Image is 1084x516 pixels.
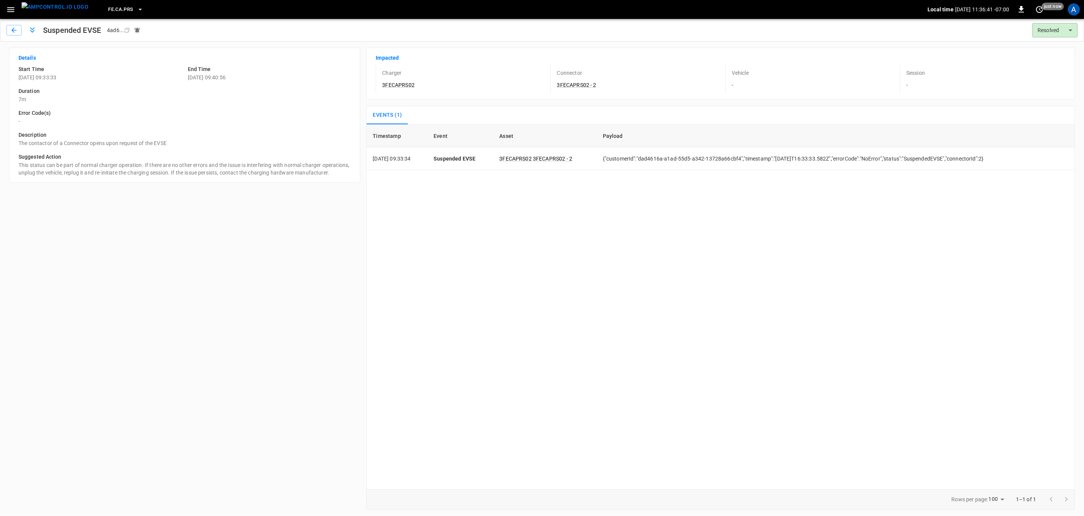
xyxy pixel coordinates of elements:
[22,2,88,12] img: ampcontrol.io logo
[1016,496,1036,503] p: 1–1 of 1
[988,494,1007,505] div: 100
[1032,23,1078,37] div: Resolved
[1042,3,1064,10] span: just now
[19,153,351,161] h6: Suggested Action
[1033,3,1045,15] button: set refresh interval
[367,147,427,170] td: [DATE] 09:33:34
[19,117,351,125] p: -
[597,125,1075,147] th: Payload
[499,156,532,162] a: 3FECAPRS02
[107,26,124,34] div: 4ad6 ...
[597,147,1075,170] td: {"customerId":"dad4616a-a1ad-55d5-a342-13728a66cbf4","timestamp":"[DATE]T16:33:33.582Z","errorCod...
[367,106,408,124] button: Events (1)
[105,2,146,17] button: FE.CA.PRS
[19,65,182,74] h6: Start Time
[19,109,351,117] h6: Error Code(s)
[1068,3,1080,15] div: profile-icon
[434,155,487,162] p: Suspended EVSE
[124,26,131,34] div: copy
[382,82,415,88] a: 3FECAPRS02
[382,69,401,77] p: Charger
[557,69,582,77] p: Connector
[367,125,427,147] th: Timestamp
[19,96,351,103] p: 7m
[376,54,1065,62] p: Impacted
[493,125,596,147] th: Asset
[725,65,891,93] div: -
[19,87,351,96] h6: Duration
[367,125,1075,170] table: sessions table
[951,496,988,503] p: Rows per page:
[732,69,749,77] p: Vehicle
[134,27,141,34] div: Notifications sent
[900,65,1065,93] div: -
[366,124,1075,489] div: sessions table
[43,24,101,36] h1: Suspended EVSE
[188,65,351,74] h6: End Time
[19,161,351,176] p: This status can be part of normal charger operation. If there are no other errors and the issue i...
[188,74,351,81] p: [DATE] 09:40:56
[906,69,925,77] p: Session
[19,74,182,81] p: [DATE] 09:33:33
[955,6,1009,13] p: [DATE] 11:36:41 -07:00
[108,5,133,14] span: FE.CA.PRS
[557,82,596,88] a: 3FECAPRS02 - 2
[928,6,954,13] p: Local time
[19,139,351,147] p: The contactor of a Connector opens upon request of the EVSE
[427,125,493,147] th: Event
[19,131,351,139] h6: Description
[533,156,572,162] a: 3FECAPRS02 - 2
